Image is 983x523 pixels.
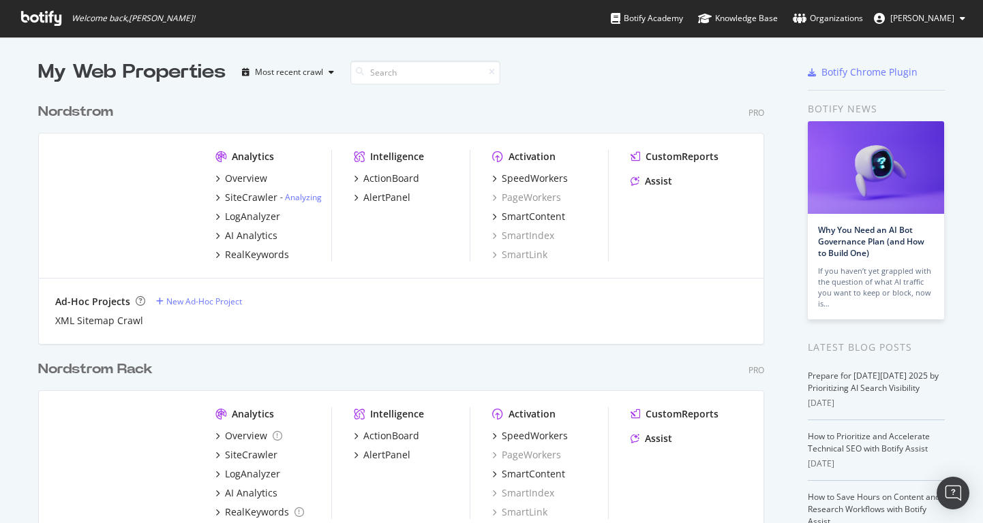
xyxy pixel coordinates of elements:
div: Analytics [232,407,274,421]
div: Organizations [793,12,863,25]
div: ActionBoard [363,429,419,443]
a: ActionBoard [354,429,419,443]
div: AlertPanel [363,448,410,462]
a: Overview [215,172,267,185]
a: AI Analytics [215,486,277,500]
div: Open Intercom Messenger [937,477,969,509]
a: SmartIndex [492,486,554,500]
div: Intelligence [370,407,424,421]
a: SmartIndex [492,229,554,242]
a: Why You Need an AI Bot Governance Plan (and How to Build One) [818,224,924,259]
a: Prepare for [DATE][DATE] 2025 by Prioritizing AI Search Visibility [808,370,939,394]
a: SpeedWorkers [492,429,568,443]
div: SmartContent [502,467,565,481]
div: Overview [225,172,267,185]
a: How to Prioritize and Accelerate Technical SEO with Botify Assist [808,430,930,454]
div: SmartContent [502,210,565,223]
a: XML Sitemap Crawl [55,314,143,328]
div: Ad-Hoc Projects [55,295,130,308]
div: Assist [645,432,672,445]
div: New Ad-Hoc Project [166,296,242,307]
a: SmartContent [492,467,565,481]
img: Nordstrom.com [55,150,194,260]
div: Latest Blog Posts [808,340,945,355]
a: SmartContent [492,210,565,223]
div: SiteCrawler [225,448,277,462]
input: Search [350,61,500,84]
a: SiteCrawler [215,448,277,462]
span: Heather Champion [890,12,954,24]
a: SpeedWorkers [492,172,568,185]
button: Most recent crawl [237,61,339,83]
div: AlertPanel [363,191,410,204]
span: Welcome back, [PERSON_NAME] ! [72,13,195,24]
div: AI Analytics [225,486,277,500]
a: Botify Chrome Plugin [808,65,918,79]
a: Nordstrom Rack [38,360,158,379]
a: ActionBoard [354,172,419,185]
div: Most recent crawl [255,68,323,76]
div: SpeedWorkers [502,172,568,185]
a: PageWorkers [492,191,561,204]
a: Overview [215,429,282,443]
div: Assist [645,174,672,188]
div: Botify news [808,101,945,116]
a: AlertPanel [354,191,410,204]
div: RealKeywords [225,248,289,261]
div: Nordstrom [38,102,113,122]
a: LogAnalyzer [215,467,280,481]
a: New Ad-Hoc Project [156,296,242,307]
a: Assist [631,432,672,445]
a: AI Analytics [215,229,277,242]
div: Analytics [232,150,274,163]
div: Intelligence [370,150,424,163]
div: My Web Properties [38,59,226,86]
img: nordstromrack.com [55,407,194,518]
div: CustomReports [646,150,719,163]
div: Nordstrom Rack [38,360,153,379]
div: [DATE] [808,458,945,470]
a: CustomReports [631,150,719,163]
div: Pro [748,364,764,376]
div: ActionBoard [363,172,419,185]
div: LogAnalyzer [225,467,280,481]
div: LogAnalyzer [225,210,280,223]
img: Why You Need an AI Bot Governance Plan (and How to Build One) [808,121,944,214]
div: [DATE] [808,397,945,409]
div: AI Analytics [225,229,277,242]
a: CustomReports [631,407,719,421]
div: If you haven’t yet grappled with the question of what AI traffic you want to keep or block, now is… [818,266,934,309]
div: Pro [748,107,764,118]
button: [PERSON_NAME] [863,7,976,29]
a: SmartLink [492,505,547,519]
div: SiteCrawler [225,191,277,204]
div: - [280,191,322,203]
div: CustomReports [646,407,719,421]
a: SmartLink [492,248,547,261]
div: Overview [225,429,267,443]
a: LogAnalyzer [215,210,280,223]
a: Analyzing [285,191,322,203]
div: Knowledge Base [698,12,778,25]
div: Activation [509,407,556,421]
a: Assist [631,174,672,188]
a: AlertPanel [354,448,410,462]
a: SiteCrawler- Analyzing [215,191,322,204]
a: Nordstrom [38,102,119,122]
a: PageWorkers [492,448,561,462]
a: RealKeywords [215,505,304,519]
div: Botify Academy [611,12,683,25]
a: RealKeywords [215,248,289,261]
div: Activation [509,150,556,163]
div: SpeedWorkers [502,429,568,443]
div: Botify Chrome Plugin [821,65,918,79]
div: RealKeywords [225,505,289,519]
